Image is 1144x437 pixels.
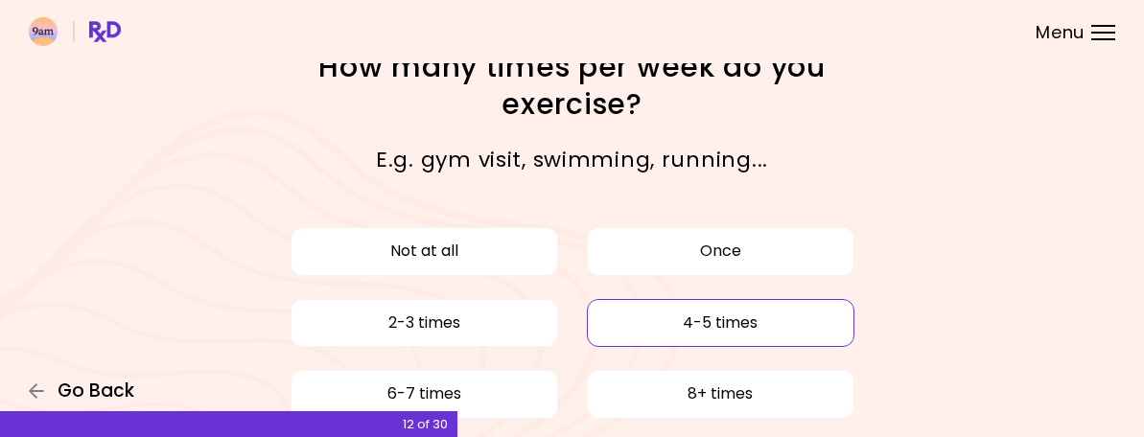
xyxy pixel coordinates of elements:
[291,299,558,347] button: 2-3 times
[29,380,144,402] button: Go Back
[587,370,854,418] button: 8+ times
[58,380,134,402] span: Go Back
[291,227,558,275] button: Not at all
[29,17,121,46] img: RxDiet
[287,48,857,123] h1: How many times per week do you exercise?
[1036,24,1085,41] span: Menu
[587,227,854,275] button: Once
[587,299,854,347] button: 4-5 times
[287,142,857,177] p: E.g. gym visit, swimming, running...
[291,370,558,418] button: 6-7 times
